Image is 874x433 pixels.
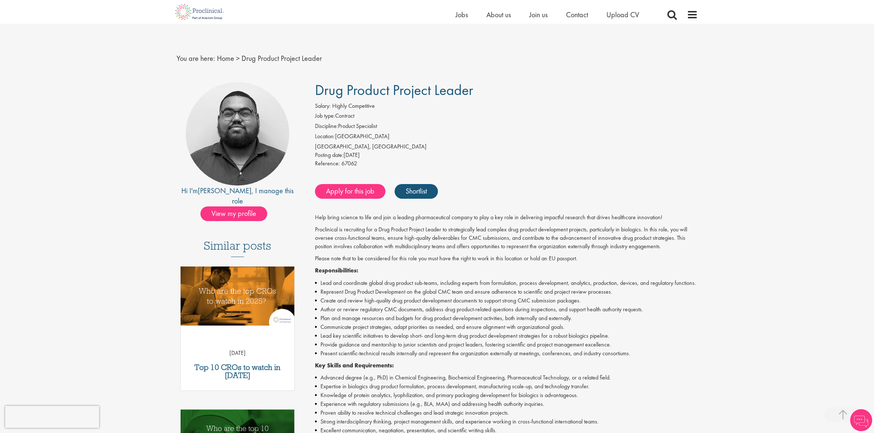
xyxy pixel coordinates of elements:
iframe: reCAPTCHA [5,406,99,428]
p: Proclinical is recruiting for a Drug Product Project Leader to strategically lead complex drug pr... [315,225,698,251]
img: Top 10 CROs 2025 | Proclinical [181,267,295,326]
li: Strong interdisciplinary thinking, project management skills, and experience working in cross-fun... [315,417,698,426]
label: Job type: [315,112,335,120]
h3: Similar posts [204,239,271,257]
span: 67062 [341,159,357,167]
p: Please note that to be considered for this role you must have the right to work in this location ... [315,254,698,263]
a: View my profile [200,208,275,217]
div: [GEOGRAPHIC_DATA], [GEOGRAPHIC_DATA] [315,143,698,151]
span: Highly Competitive [332,102,375,110]
li: Author or review regulatory CMC documents, address drug product-related questions during inspecti... [315,305,698,314]
li: Lead key scientific initiatives to develop short- and long-term drug product development strategi... [315,331,698,340]
li: Advanced degree (e.g., PhD) in Chemical Engineering, Biochemical Engineering, Pharmaceutical Tech... [315,373,698,382]
a: Jobs [456,10,468,19]
label: Reference: [315,159,340,168]
li: Provide guidance and mentorship to junior scientists and project leaders, fostering scientific an... [315,340,698,349]
li: Expertise in biologics drug product formulation, process development, manufacturing scale-up, and... [315,382,698,391]
a: breadcrumb link [217,54,234,63]
label: Discipline: [315,122,338,131]
a: Upload CV [606,10,639,19]
li: Lead and coordinate global drug product sub-teams, including experts from formulation, process de... [315,279,698,287]
li: [GEOGRAPHIC_DATA] [315,132,698,143]
span: You are here: [177,54,215,63]
label: Salary: [315,102,331,110]
li: Product Specialist [315,122,698,132]
img: Chatbot [850,409,872,431]
a: Join us [529,10,548,19]
a: Top 10 CROs to watch in [DATE] [184,363,291,379]
a: Link to a post [181,267,295,331]
span: Drug Product Project Leader [242,54,322,63]
a: About us [486,10,511,19]
li: Contract [315,112,698,122]
a: Contact [566,10,588,19]
a: Apply for this job [315,184,385,199]
a: [PERSON_NAME] [198,186,251,195]
li: Communicate project strategies, adapt priorities as needed, and ensure alignment with organizatio... [315,323,698,331]
li: Plan and manage resources and budgets for drug product development activities, both internally an... [315,314,698,323]
li: Knowledge of protein analytics, lyophilization, and primary packaging development for biologics i... [315,391,698,400]
li: Proven ability to resolve technical challenges and lead strategic innovation projects. [315,408,698,417]
div: [DATE] [315,151,698,159]
li: Present scientific-technical results internally and represent the organization externally at meet... [315,349,698,358]
strong: Responsibilities: [315,267,358,274]
img: imeage of recruiter Ashley Bennett [186,82,289,186]
li: Experience with regulatory submissions (e.g., BLA, MAA) and addressing health authority inquiries. [315,400,698,408]
li: Create and review high-quality drug product development documents to support strong CMC submissio... [315,296,698,305]
div: Hi I'm , I manage this role [177,186,299,206]
label: Location: [315,132,335,141]
a: Shortlist [395,184,438,199]
span: Posting date: [315,151,344,159]
li: Represent Drug Product Development on the global CMC team and ensure adherence to scientific and ... [315,287,698,296]
strong: Key Skills and Requirements: [315,362,394,369]
span: Drug Product Project Leader [315,81,473,99]
span: View my profile [200,206,267,221]
p: [DATE] [181,349,295,357]
span: > [236,54,240,63]
p: Help bring science to life and join a leading pharmaceutical company to play a key role in delive... [315,213,698,222]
